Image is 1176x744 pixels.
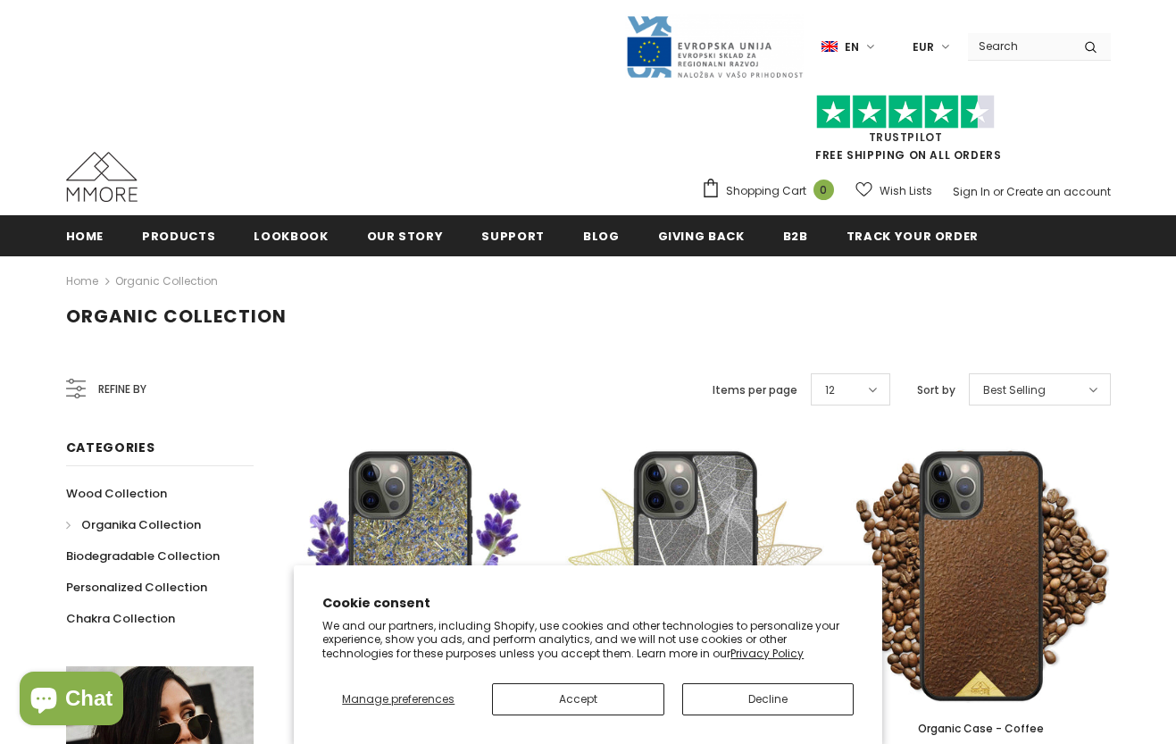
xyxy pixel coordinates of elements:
[66,603,175,634] a: Chakra Collection
[66,228,104,245] span: Home
[845,38,859,56] span: en
[625,14,804,79] img: Javni Razpis
[783,215,808,255] a: B2B
[492,683,663,715] button: Accept
[66,304,287,329] span: Organic Collection
[14,672,129,730] inbox-online-store-chat: Shopify online store chat
[66,439,155,456] span: Categories
[847,228,979,245] span: Track your order
[66,152,138,202] img: MMORE Cases
[98,380,146,399] span: Refine by
[254,228,328,245] span: Lookbook
[66,485,167,502] span: Wood Collection
[825,381,835,399] span: 12
[913,38,934,56] span: EUR
[66,548,220,564] span: Biodegradable Collection
[322,594,854,613] h2: Cookie consent
[66,478,167,509] a: Wood Collection
[625,38,804,54] a: Javni Razpis
[713,381,797,399] label: Items per page
[322,683,474,715] button: Manage preferences
[701,178,843,205] a: Shopping Cart 0
[583,228,620,245] span: Blog
[66,610,175,627] span: Chakra Collection
[953,184,990,199] a: Sign In
[658,215,745,255] a: Giving back
[783,228,808,245] span: B2B
[322,619,854,661] p: We and our partners, including Shopify, use cookies and other technologies to personalize your ex...
[342,691,455,706] span: Manage preferences
[682,683,854,715] button: Decline
[816,95,995,130] img: Trust Pilot Stars
[918,721,1044,736] span: Organic Case - Coffee
[66,215,104,255] a: Home
[254,215,328,255] a: Lookbook
[367,215,444,255] a: Our Story
[66,579,207,596] span: Personalized Collection
[66,572,207,603] a: Personalized Collection
[66,271,98,292] a: Home
[658,228,745,245] span: Giving back
[917,381,955,399] label: Sort by
[855,175,932,206] a: Wish Lists
[142,228,215,245] span: Products
[66,509,201,540] a: Organika Collection
[730,646,804,661] a: Privacy Policy
[822,39,838,54] img: i-lang-1.png
[993,184,1004,199] span: or
[481,228,545,245] span: support
[869,130,943,145] a: Trustpilot
[1006,184,1111,199] a: Create an account
[280,719,539,739] a: Organic Case - Lavender
[726,182,806,200] span: Shopping Cart
[813,180,834,200] span: 0
[701,103,1111,163] span: FREE SHIPPING ON ALL ORDERS
[115,273,218,288] a: Organic Collection
[81,516,201,533] span: Organika Collection
[968,33,1071,59] input: Search Site
[880,182,932,200] span: Wish Lists
[583,215,620,255] a: Blog
[367,228,444,245] span: Our Story
[847,215,979,255] a: Track your order
[481,215,545,255] a: support
[142,215,215,255] a: Products
[66,540,220,572] a: Biodegradable Collection
[851,719,1110,739] a: Organic Case - Coffee
[983,381,1046,399] span: Best Selling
